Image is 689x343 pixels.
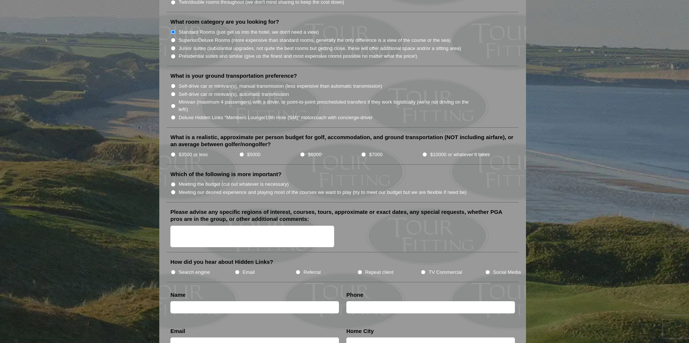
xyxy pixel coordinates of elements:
[247,151,260,158] label: $5000
[170,291,186,299] label: Name
[179,91,289,98] label: Self-drive car or minivan(s), automatic transmission
[243,269,255,276] label: Email
[179,45,461,52] label: Junior suites (substantial upgrades, not quite the best rooms but getting close, these will offer...
[170,327,185,335] label: Email
[179,151,208,158] label: $3500 or less
[170,18,279,26] label: What room category are you looking for?
[179,53,417,60] label: Presidential suites and similar (give us the finest and most expensive rooms possible no matter w...
[179,83,382,90] label: Self-drive car or minivan(s), manual transmission (less expensive than automatic transmission)
[170,72,297,80] label: What is your ground transportation preference?
[308,151,322,158] label: $6000
[179,98,476,113] label: Minivan (maximum 4 passengers) with a driver, or point-to-point prescheduled transfers if they wo...
[346,291,363,299] label: Phone
[179,37,450,44] label: Superior/Deluxe Rooms (more expensive than standard rooms, generally the only difference is a vie...
[179,181,289,188] label: Meeting the budget (cut out whatever is necessary)
[365,269,394,276] label: Repeat client
[170,134,515,148] label: What is a realistic, approximate per person budget for golf, accommodation, and ground transporta...
[179,28,319,36] label: Standard Rooms (just get us into the hotel, we don't need a view)
[369,151,382,158] label: $7000
[303,269,321,276] label: Referral
[179,189,467,196] label: Meeting our desired experience and playing most of the courses we want to play (try to meet our b...
[179,114,373,121] label: Deluxe Hidden Links "Members Lounge/19th Hole (SM)" motorcoach with concierge-driver
[493,269,521,276] label: Social Media
[429,269,462,276] label: TV Commercial
[170,171,282,178] label: Which of the following is more important?
[179,269,210,276] label: Search engine
[430,151,490,158] label: $10000 or whatever it takes
[170,258,273,266] label: How did you hear about Hidden Links?
[346,327,374,335] label: Home City
[170,208,515,223] label: Please advise any specific regions of interest, courses, tours, approximate or exact dates, any s...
